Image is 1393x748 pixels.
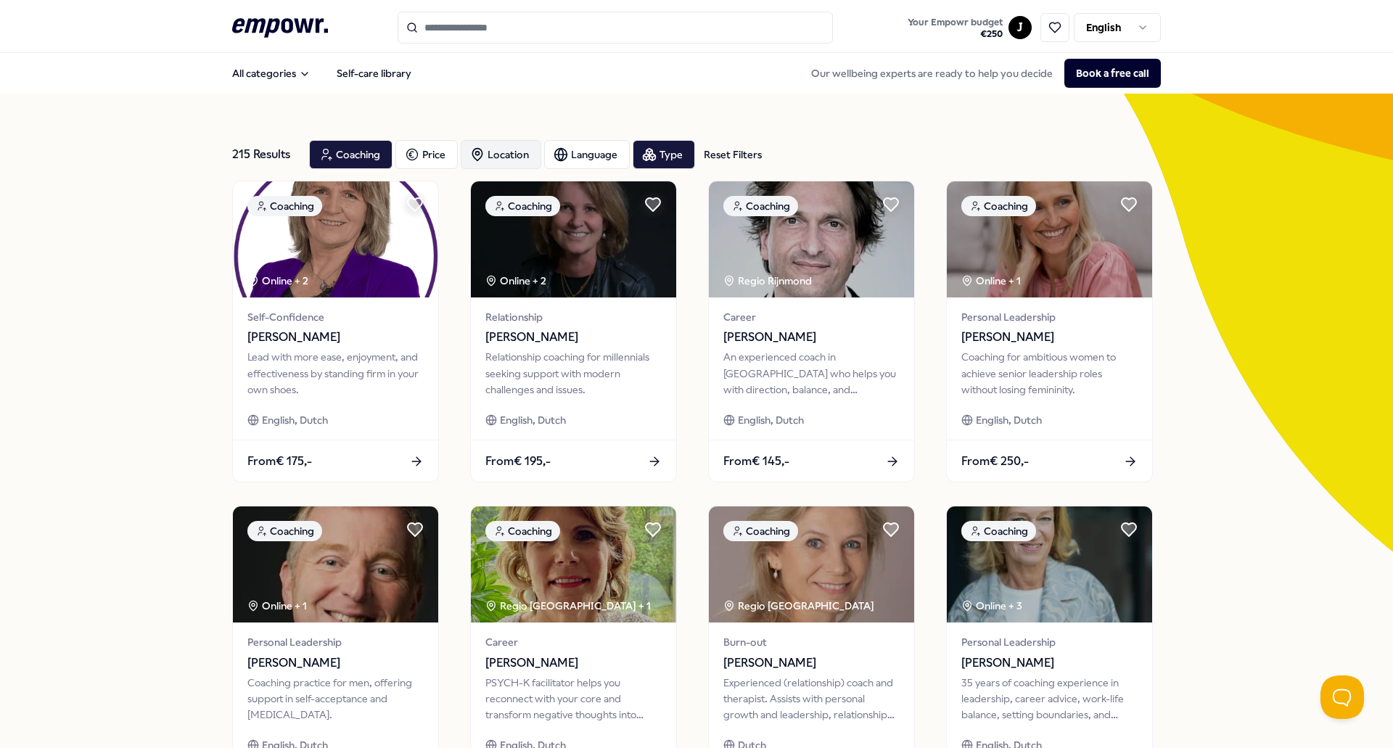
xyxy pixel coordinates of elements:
[233,181,438,297] img: package image
[946,181,1153,482] a: package imageCoachingOnline + 1Personal Leadership[PERSON_NAME]Coaching for ambitious women to ac...
[471,181,676,297] img: package image
[247,654,424,673] span: [PERSON_NAME]
[544,140,630,169] button: Language
[709,181,914,297] img: package image
[485,675,662,723] div: PSYCH-K facilitator helps you reconnect with your core and transform negative thoughts into posit...
[485,521,560,541] div: Coaching
[708,181,915,482] a: package imageCoachingRegio Rijnmond Career[PERSON_NAME]An experienced coach in [GEOGRAPHIC_DATA] ...
[247,273,308,289] div: Online + 2
[485,328,662,347] span: [PERSON_NAME]
[800,59,1161,88] div: Our wellbeing experts are ready to help you decide
[976,412,1042,428] span: English, Dutch
[723,675,900,723] div: Experienced (relationship) coach and therapist. Assists with personal growth and leadership, rela...
[709,506,914,622] img: package image
[723,349,900,398] div: An experienced coach in [GEOGRAPHIC_DATA] who helps you with direction, balance, and [MEDICAL_DAT...
[470,181,677,482] a: package imageCoachingOnline + 2Relationship[PERSON_NAME]Relationship coaching for millennials see...
[485,634,662,650] span: Career
[1008,16,1032,39] button: J
[485,309,662,325] span: Relationship
[247,349,424,398] div: Lead with more ease, enjoyment, and effectiveness by standing firm in your own shoes.
[723,328,900,347] span: [PERSON_NAME]
[1064,59,1161,88] button: Book a free call
[961,309,1138,325] span: Personal Leadership
[704,147,762,163] div: Reset Filters
[723,634,900,650] span: Burn-out
[395,140,458,169] button: Price
[485,349,662,398] div: Relationship coaching for millennials seeking support with modern challenges and issues.
[947,506,1152,622] img: package image
[485,654,662,673] span: [PERSON_NAME]
[723,196,798,216] div: Coaching
[500,412,566,428] span: English, Dutch
[247,521,322,541] div: Coaching
[723,598,876,614] div: Regio [GEOGRAPHIC_DATA]
[232,181,439,482] a: package imageCoachingOnline + 2Self-Confidence[PERSON_NAME]Lead with more ease, enjoyment, and ef...
[485,598,651,614] div: Regio [GEOGRAPHIC_DATA] + 1
[247,309,424,325] span: Self-Confidence
[247,634,424,650] span: Personal Leadership
[961,196,1036,216] div: Coaching
[905,14,1006,43] button: Your Empowr budget€250
[233,506,438,622] img: package image
[723,654,900,673] span: [PERSON_NAME]
[908,28,1003,40] span: € 250
[902,12,1008,43] a: Your Empowr budget€250
[247,675,424,723] div: Coaching practice for men, offering support in self-acceptance and [MEDICAL_DATA].
[961,598,1022,614] div: Online + 3
[1320,675,1364,719] iframe: Help Scout Beacon - Open
[961,521,1036,541] div: Coaching
[723,273,814,289] div: Regio Rijnmond
[947,181,1152,297] img: package image
[247,452,312,471] span: From € 175,-
[262,412,328,428] span: English, Dutch
[908,17,1003,28] span: Your Empowr budget
[485,196,560,216] div: Coaching
[485,452,551,471] span: From € 195,-
[247,598,307,614] div: Online + 1
[961,328,1138,347] span: [PERSON_NAME]
[247,196,322,216] div: Coaching
[461,140,541,169] button: Location
[485,273,546,289] div: Online + 2
[221,59,322,88] button: All categories
[961,654,1138,673] span: [PERSON_NAME]
[961,634,1138,650] span: Personal Leadership
[221,59,423,88] nav: Main
[723,309,900,325] span: Career
[471,506,676,622] img: package image
[723,452,789,471] span: From € 145,-
[232,140,297,169] div: 215 Results
[398,12,833,44] input: Search for products, categories or subcategories
[723,521,798,541] div: Coaching
[961,675,1138,723] div: 35 years of coaching experience in leadership, career advice, work-life balance, setting boundari...
[309,140,393,169] button: Coaching
[961,349,1138,398] div: Coaching for ambitious women to achieve senior leadership roles without losing femininity.
[325,59,423,88] a: Self-care library
[961,273,1021,289] div: Online + 1
[738,412,804,428] span: English, Dutch
[961,452,1029,471] span: From € 250,-
[247,328,424,347] span: [PERSON_NAME]
[633,140,695,169] button: Type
